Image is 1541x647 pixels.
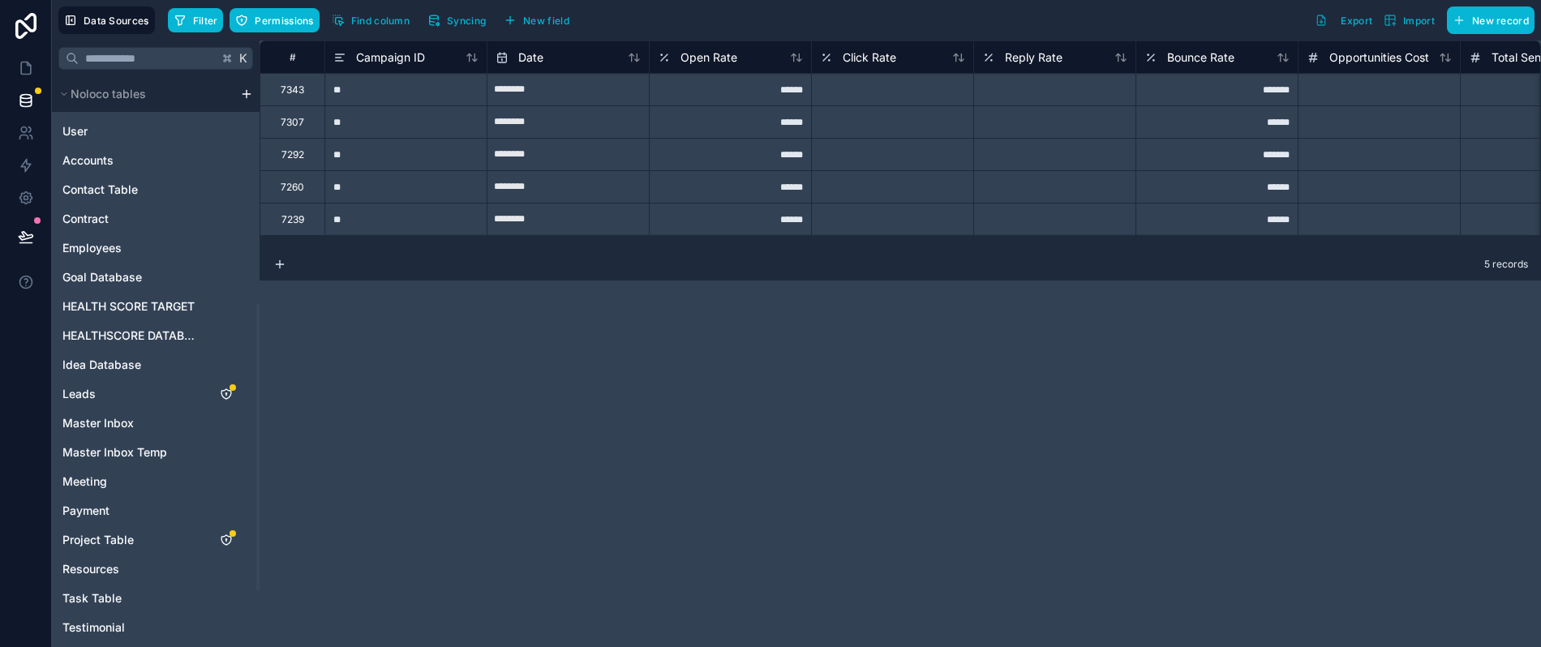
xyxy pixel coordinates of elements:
[62,298,200,315] a: HEALTH SCORE TARGET
[55,615,256,641] div: Testimonial
[55,469,256,495] div: Meeting
[62,152,200,169] a: Accounts
[1472,15,1529,27] span: New record
[62,357,200,373] a: Idea Database
[62,182,200,198] a: Contact Table
[62,473,200,490] a: Meeting
[62,619,200,636] a: Testimonial
[55,294,256,319] div: HEALTH SCORE TARGET
[255,15,313,27] span: Permissions
[1440,6,1535,34] a: New record
[281,181,304,194] div: 7260
[62,444,167,461] span: Master Inbox Temp
[55,585,256,611] div: Task Table
[62,182,138,198] span: Contact Table
[62,444,200,461] a: Master Inbox Temp
[1341,15,1372,27] span: Export
[62,590,200,606] a: Task Table
[62,123,200,139] a: User
[281,148,304,161] div: 7292
[55,352,256,378] div: Idea Database
[1329,49,1429,66] span: Opportunities Cost
[62,561,200,577] a: Resources
[680,49,737,66] span: Open Rate
[281,213,304,226] div: 7239
[351,15,410,27] span: Find column
[62,503,109,519] span: Payment
[273,51,312,63] div: #
[62,240,122,256] span: Employees
[55,235,256,261] div: Employees
[55,439,256,465] div: Master Inbox Temp
[1378,6,1440,34] button: Import
[62,357,141,373] span: Idea Database
[230,8,319,32] button: Permissions
[55,410,256,436] div: Master Inbox
[55,498,256,524] div: Payment
[55,177,256,203] div: Contact Table
[168,8,224,32] button: Filter
[55,381,256,407] div: Leads
[193,15,218,27] span: Filter
[447,15,486,27] span: Syncing
[62,503,200,519] a: Payment
[518,49,543,66] span: Date
[55,527,256,553] div: Project Table
[356,49,425,66] span: Campaign ID
[62,386,200,402] a: Leads
[1005,49,1062,66] span: Reply Rate
[62,152,114,169] span: Accounts
[1403,15,1435,27] span: Import
[1484,258,1528,271] span: 5 records
[62,561,119,577] span: Resources
[62,590,122,606] span: Task Table
[55,148,256,174] div: Accounts
[58,6,155,34] button: Data Sources
[326,8,415,32] button: Find column
[62,532,134,548] span: Project Table
[71,86,146,102] span: Noloco tables
[62,211,200,227] a: Contract
[55,264,256,290] div: Goal Database
[55,83,234,105] button: Noloco tables
[843,49,896,66] span: Click Rate
[55,206,256,232] div: Contract
[62,298,195,315] span: HEALTH SCORE TARGET
[62,473,107,490] span: Meeting
[62,619,125,636] span: Testimonial
[55,323,256,349] div: HEALTHSCORE DATABASE
[1309,6,1378,34] button: Export
[62,415,200,431] a: Master Inbox
[62,123,88,139] span: User
[1447,6,1535,34] button: New record
[84,15,149,27] span: Data Sources
[230,8,325,32] a: Permissions
[62,269,142,285] span: Goal Database
[62,240,200,256] a: Employees
[523,15,569,27] span: New field
[1167,49,1234,66] span: Bounce Rate
[62,269,200,285] a: Goal Database
[55,118,256,144] div: User
[422,8,491,32] button: Syncing
[238,53,249,64] span: K
[281,84,304,96] div: 7343
[62,532,200,548] a: Project Table
[422,8,498,32] a: Syncing
[62,415,134,431] span: Master Inbox
[55,556,256,582] div: Resources
[62,386,96,402] span: Leads
[62,328,200,344] a: HEALTHSCORE DATABASE
[281,116,304,129] div: 7307
[62,211,109,227] span: Contract
[498,8,575,32] button: New field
